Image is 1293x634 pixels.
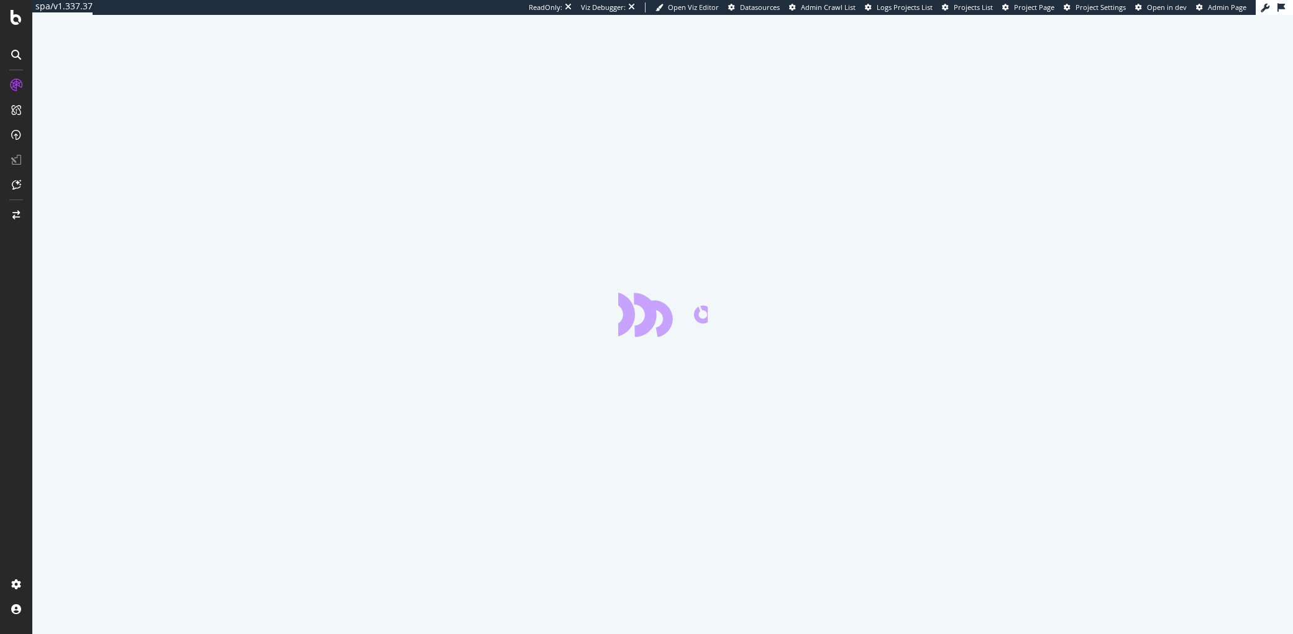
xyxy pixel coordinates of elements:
span: Open in dev [1147,2,1187,12]
span: Admin Page [1208,2,1246,12]
span: Project Settings [1076,2,1126,12]
div: animation [618,292,708,337]
a: Project Page [1002,2,1054,12]
a: Open in dev [1135,2,1187,12]
span: Open Viz Editor [668,2,719,12]
div: Viz Debugger: [581,2,626,12]
a: Datasources [728,2,780,12]
span: Datasources [740,2,780,12]
a: Logs Projects List [865,2,933,12]
div: ReadOnly: [529,2,562,12]
a: Admin Crawl List [789,2,856,12]
span: Project Page [1014,2,1054,12]
span: Logs Projects List [877,2,933,12]
a: Admin Page [1196,2,1246,12]
a: Open Viz Editor [656,2,719,12]
a: Projects List [942,2,993,12]
a: Project Settings [1064,2,1126,12]
span: Admin Crawl List [801,2,856,12]
span: Projects List [954,2,993,12]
